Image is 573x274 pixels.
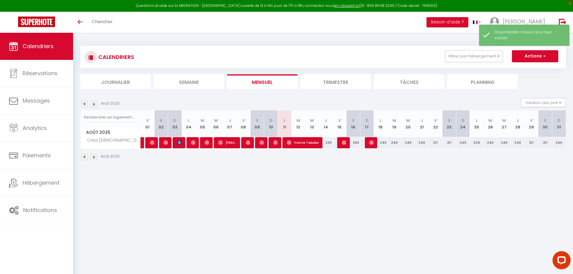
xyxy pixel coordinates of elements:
abbr: J [229,118,231,123]
th: 21 [415,110,429,137]
abbr: L [380,118,381,123]
div: 249 [497,137,511,148]
span: Notifications [23,206,57,214]
abbr: S [448,118,451,123]
input: Rechercher un logement... [84,112,137,123]
th: 27 [497,110,511,137]
abbr: V [338,118,341,123]
abbr: M [488,118,492,123]
li: Planning [447,74,518,89]
th: 12 [291,110,305,137]
div: 311 [525,137,538,148]
abbr: M [201,118,204,123]
th: 20 [401,110,415,137]
span: Lamia Namoune [369,137,374,148]
li: Journalier [80,74,151,89]
th: 25 [470,110,484,137]
abbr: D [461,118,464,123]
abbr: V [146,118,149,123]
th: 09 [250,110,264,137]
div: 311 [429,137,442,148]
button: Filtrer par hébergement [445,50,503,62]
abbr: D [557,118,560,123]
th: 06 [209,110,223,137]
div: 311 [538,137,552,148]
div: 249 [483,137,497,148]
abbr: L [188,118,189,123]
div: 239 [319,137,333,148]
div: 249 [470,137,484,148]
span: Casa [DEMOGRAPHIC_DATA]ïWA [82,137,142,144]
th: 08 [237,110,251,137]
abbr: S [160,118,162,123]
th: 22 [429,110,442,137]
button: Actions [512,50,558,62]
th: 11 [278,110,291,137]
div: 249 [415,137,429,148]
th: 24 [456,110,470,137]
th: 31 [552,110,566,137]
span: Calendriers [23,42,54,50]
th: 30 [538,110,552,137]
th: 04 [182,110,196,137]
th: 26 [483,110,497,137]
th: 01 [141,110,155,137]
div: 249 [456,137,470,148]
abbr: M [310,118,314,123]
span: [PERSON_NAME] [342,137,346,148]
div: 311 [442,137,456,148]
span: [PERSON_NAME] [246,137,250,148]
th: 14 [319,110,333,137]
abbr: V [434,118,437,123]
button: Gestion des prix [521,98,566,107]
abbr: M [297,118,300,123]
li: Trimestre [300,74,371,89]
span: [PERSON_NAME] [503,18,545,25]
th: 10 [264,110,278,137]
a: en cliquant ici [334,3,359,8]
div: 290 [346,137,360,148]
th: 17 [360,110,374,137]
span: Analytics [23,124,47,132]
abbr: S [256,118,259,123]
li: Mensuel [227,74,297,89]
abbr: S [352,118,355,123]
span: [PERSON_NAME] [259,137,264,148]
span: [PERSON_NAME] [150,137,154,148]
div: Disponibilités mises à jour avec succès [494,29,563,41]
th: 16 [346,110,360,137]
li: Tâches [374,74,444,89]
abbr: V [242,118,245,123]
span: [PERSON_NAME] [218,137,236,148]
p: Août 2025 [101,154,120,159]
div: 249 [401,137,415,148]
span: Réservations [23,69,57,77]
th: 15 [333,110,347,137]
th: 19 [387,110,401,137]
abbr: D [173,118,176,123]
abbr: J [421,118,423,123]
span: [PERSON_NAME] [177,137,182,148]
h3: CALENDRIERS [97,50,134,64]
th: 03 [168,110,182,137]
span: Chercher [92,18,112,25]
img: Super Booking [18,17,55,27]
a: Chercher [87,12,117,33]
th: 23 [442,110,456,137]
span: [PERSON_NAME] [205,137,209,148]
abbr: S [544,118,547,123]
div: 249 [374,137,388,148]
span: [PERSON_NAME] [163,137,168,148]
span: [PERSON_NAME] [191,137,195,148]
abbr: M [214,118,218,123]
abbr: J [325,118,327,123]
span: Messages [23,97,50,104]
div: 249 [387,137,401,148]
abbr: L [284,118,285,123]
span: France Tababa [287,137,319,148]
img: logout [559,18,566,26]
div: 249 [511,137,525,148]
abbr: L [476,118,478,123]
a: [PERSON_NAME] [141,137,144,149]
th: 13 [305,110,319,137]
